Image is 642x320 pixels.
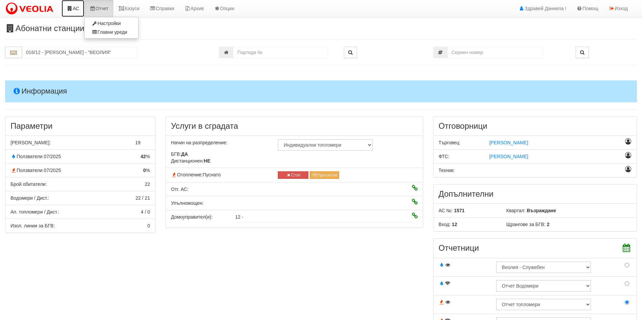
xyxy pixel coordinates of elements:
[439,140,461,145] span: Търговец:
[10,122,150,130] h3: Параметри
[233,47,328,58] input: Партида №
[439,154,449,159] span: ФТС:
[235,214,243,220] span: 12 -
[135,140,141,145] span: 19
[447,47,542,58] input: Сериен номер
[143,167,150,174] span: %
[625,139,632,144] i: Назначаване като отговорник Търговец
[147,223,150,228] span: 0
[5,153,155,160] div: % от апартаментите с консумация по отчет за БГВ през миналия месец
[506,208,526,213] span: Квартал:
[171,158,210,164] span: Дистанционен:
[140,154,146,159] strong: 42
[171,187,189,192] span: Отговорник АС
[5,24,637,33] h3: Абонатни станции
[171,172,221,177] span: Отопление:
[204,158,210,164] strong: НЕ
[5,80,637,102] h4: Информация
[5,167,155,174] div: % от апартаментите с консумация по отчет за отопление през миналия месец
[22,47,138,58] input: Абонатна станция
[171,214,213,220] span: Домоуправител(и):
[10,168,61,173] span: Ползватели 07/2025
[547,222,550,227] b: 2
[171,200,203,206] span: Упълномощен:
[85,28,138,36] a: Главни уреди
[10,195,49,201] span: Водомери / Дист.:
[527,208,556,213] b: Възраждане
[171,122,417,130] h3: Услуги в сградата
[145,181,150,187] span: 22
[10,140,51,145] span: [PERSON_NAME]:
[452,222,457,227] b: 12
[439,122,632,130] h3: Отговорници
[10,209,59,215] span: Ап. топломери / Дист.:
[625,167,632,172] i: Назначаване като отговорник Техник
[439,222,451,227] span: Вход:
[85,19,138,28] a: Настройки
[506,222,546,227] span: Щрангове за БГВ:
[171,140,227,145] span: Начин на разпределение:
[171,151,188,157] span: БГВ:
[439,244,632,252] h3: Отчетници
[310,171,339,179] button: Протоколи
[181,151,188,157] strong: ДА
[439,168,455,173] span: Техник:
[10,181,47,187] span: Брой обитатели:
[489,140,528,145] span: [PERSON_NAME]
[143,168,146,173] strong: 0
[140,153,150,160] span: %
[439,208,453,213] span: АС №:
[10,223,55,228] span: Изол. линии за БГВ:
[278,171,308,179] button: Стоп
[454,208,465,213] b: 1571
[203,172,221,177] span: Пуснато
[10,154,61,159] span: Ползватели 07/2025
[625,153,632,158] i: Назначаване като отговорник ФТС
[141,209,150,215] span: 4 / 0
[439,190,632,198] h3: Допълнителни
[135,195,150,201] span: 22 / 21
[489,154,528,159] span: [PERSON_NAME]
[5,2,57,16] img: VeoliaLogo.png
